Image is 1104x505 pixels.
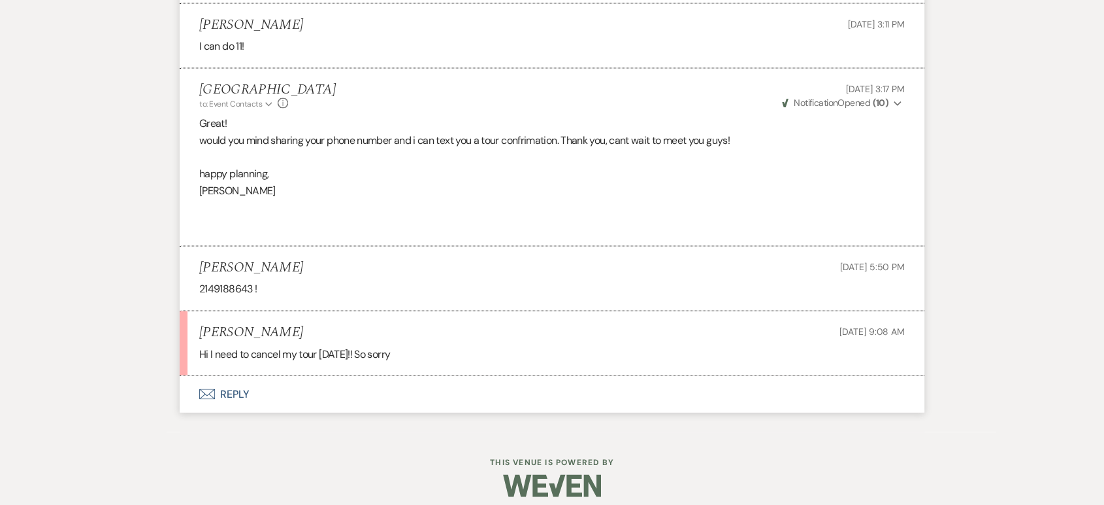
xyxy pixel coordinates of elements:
[840,261,905,273] span: [DATE] 5:50 PM
[199,132,905,149] p: would you mind sharing your phone number and i can text you a tour confrimation. Thank you, cant ...
[199,260,303,276] h5: [PERSON_NAME]
[199,165,905,183] p: happy planning,
[199,99,262,109] span: to: Event Contacts
[872,97,888,109] strong: ( 10 )
[199,324,303,341] h5: [PERSON_NAME]
[199,82,336,98] h5: [GEOGRAPHIC_DATA]
[199,98,274,110] button: to: Event Contacts
[848,18,905,30] span: [DATE] 3:11 PM
[794,97,837,109] span: Notification
[782,97,889,109] span: Opened
[199,183,905,200] p: [PERSON_NAME]
[199,17,303,33] h5: [PERSON_NAME]
[199,346,905,363] div: Hi I need to cancel my tour [DATE]!! So sorry
[199,281,905,298] div: 2149188643 !
[199,38,905,55] div: I can do 11!
[199,115,905,132] p: Great!
[846,83,905,95] span: [DATE] 3:17 PM
[780,96,905,110] button: NotificationOpened (10)
[180,376,924,413] button: Reply
[839,326,905,338] span: [DATE] 9:08 AM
